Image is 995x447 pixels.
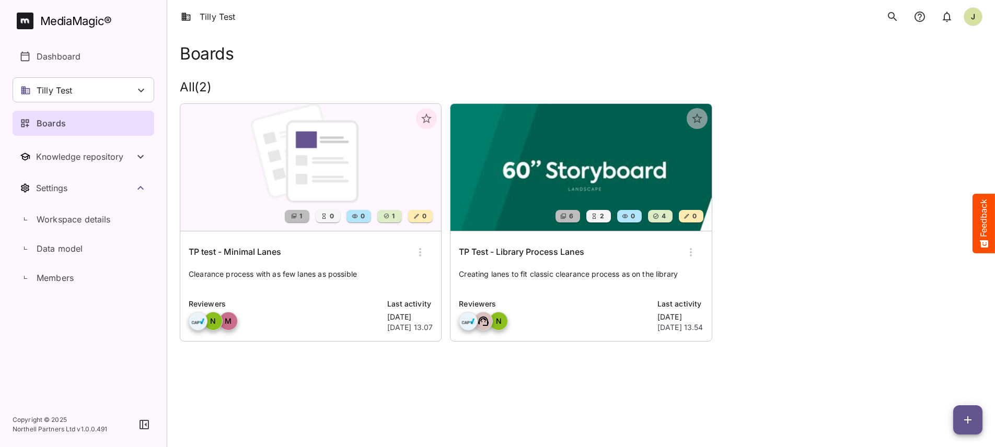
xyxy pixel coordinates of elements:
[691,211,697,221] span: 0
[13,265,154,290] a: Members
[17,13,154,29] a: MediaMagic®
[459,269,703,290] p: Creating lanes to fit classic clearance process as on the library
[37,50,80,63] p: Dashboard
[964,7,982,26] div: J
[37,213,111,226] p: Workspace details
[219,312,238,331] div: M
[13,415,108,425] p: Copyright © 2025
[973,194,995,253] button: Feedback
[661,211,666,221] span: 4
[13,175,154,201] button: Toggle Settings
[360,211,365,221] span: 0
[630,211,635,221] span: 0
[657,312,703,322] p: [DATE]
[13,425,108,434] p: Northell Partners Ltd v 1.0.0.491
[180,104,441,231] img: TP test - Minimal Lanes
[180,80,982,95] h2: All ( 2 )
[936,6,957,27] button: notifications
[189,298,381,310] p: Reviewers
[391,211,395,221] span: 1
[387,322,433,333] p: [DATE] 13.07
[459,245,584,259] h6: TP Test - Library Process Lanes
[657,322,703,333] p: [DATE] 13.54
[204,312,223,331] div: N
[882,6,903,27] button: search
[37,84,73,97] p: Tilly Test
[599,211,604,221] span: 2
[657,298,703,310] p: Last activity
[459,298,651,310] p: Reviewers
[387,312,433,322] p: [DATE]
[36,183,134,193] div: Settings
[450,104,711,231] img: TP Test - Library Process Lanes
[37,242,83,255] p: Data model
[13,44,154,69] a: Dashboard
[568,211,573,221] span: 6
[189,245,281,259] h6: TP test - Minimal Lanes
[37,272,74,284] p: Members
[909,6,930,27] button: notifications
[13,111,154,136] a: Boards
[37,117,66,130] p: Boards
[329,211,334,221] span: 0
[40,13,112,30] div: MediaMagic ®
[13,144,154,169] button: Toggle Knowledge repository
[13,236,154,261] a: Data model
[489,312,508,331] div: N
[13,175,154,292] nav: Settings
[13,207,154,232] a: Workspace details
[189,269,433,290] p: Clearance process with as few lanes as possible
[298,211,302,221] span: 1
[387,298,433,310] p: Last activity
[180,44,234,63] h1: Boards
[13,144,154,169] nav: Knowledge repository
[36,151,134,162] div: Knowledge repository
[421,211,426,221] span: 0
